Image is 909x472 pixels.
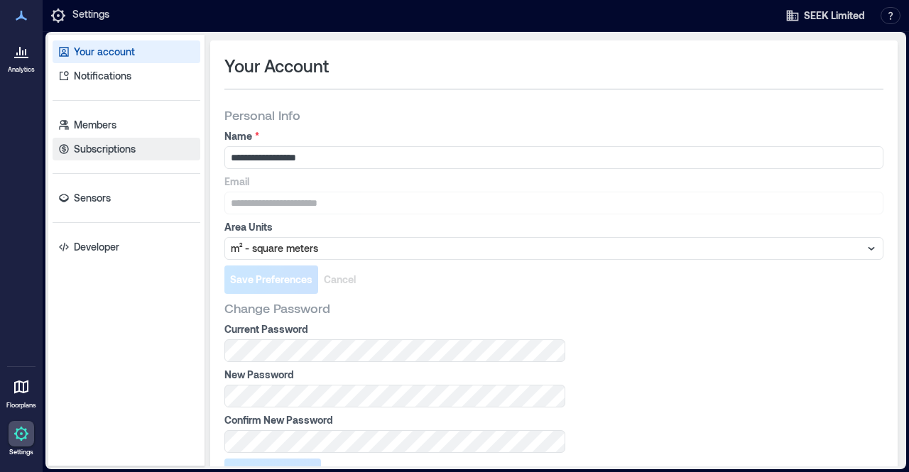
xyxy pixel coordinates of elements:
[224,106,300,124] span: Personal Info
[53,187,200,209] a: Sensors
[53,114,200,136] a: Members
[224,322,562,336] label: Current Password
[224,368,562,382] label: New Password
[4,34,39,78] a: Analytics
[74,191,111,205] p: Sensors
[324,273,356,287] span: Cancel
[74,240,119,254] p: Developer
[53,40,200,63] a: Your account
[2,370,40,414] a: Floorplans
[224,55,329,77] span: Your Account
[74,118,116,132] p: Members
[224,413,562,427] label: Confirm New Password
[6,401,36,410] p: Floorplans
[72,7,109,24] p: Settings
[9,448,33,456] p: Settings
[4,417,38,461] a: Settings
[53,236,200,258] a: Developer
[53,65,200,87] a: Notifications
[224,220,881,234] label: Area Units
[318,265,361,294] button: Cancel
[74,142,136,156] p: Subscriptions
[224,265,318,294] button: Save Preferences
[224,129,881,143] label: Name
[230,273,312,287] span: Save Preferences
[74,45,135,59] p: Your account
[804,9,865,23] span: SEEK Limited
[8,65,35,74] p: Analytics
[224,300,330,317] span: Change Password
[224,175,881,189] label: Email
[74,69,131,83] p: Notifications
[53,138,200,160] a: Subscriptions
[781,4,869,27] button: SEEK Limited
